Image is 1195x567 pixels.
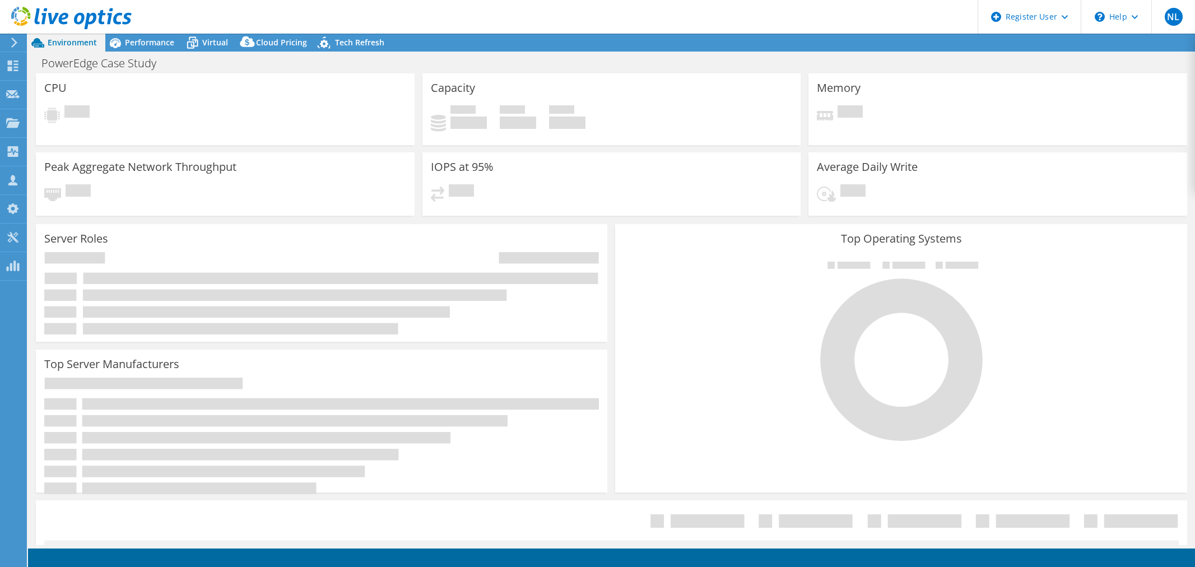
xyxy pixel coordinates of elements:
[624,233,1178,245] h3: Top Operating Systems
[549,117,585,129] h4: 0 GiB
[549,105,574,117] span: Total
[44,233,108,245] h3: Server Roles
[817,161,918,173] h3: Average Daily Write
[64,105,90,120] span: Pending
[817,82,861,94] h3: Memory
[256,37,307,48] span: Cloud Pricing
[48,37,97,48] span: Environment
[66,184,91,199] span: Pending
[202,37,228,48] span: Virtual
[450,117,487,129] h4: 0 GiB
[44,82,67,94] h3: CPU
[840,184,866,199] span: Pending
[450,105,476,117] span: Used
[44,161,236,173] h3: Peak Aggregate Network Throughput
[500,117,536,129] h4: 0 GiB
[36,57,174,69] h1: PowerEdge Case Study
[431,161,494,173] h3: IOPS at 95%
[431,82,475,94] h3: Capacity
[44,358,179,370] h3: Top Server Manufacturers
[449,184,474,199] span: Pending
[335,37,384,48] span: Tech Refresh
[1165,8,1183,26] span: NL
[125,37,174,48] span: Performance
[500,105,525,117] span: Free
[838,105,863,120] span: Pending
[1095,12,1105,22] svg: \n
